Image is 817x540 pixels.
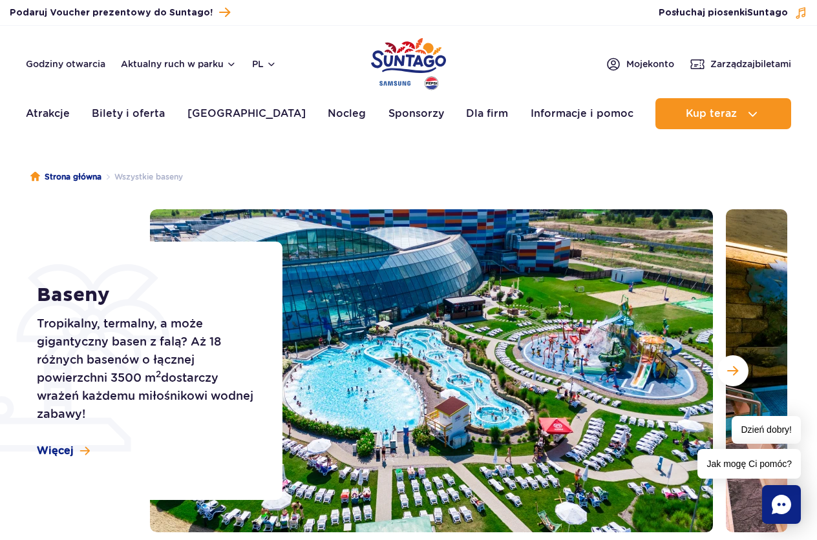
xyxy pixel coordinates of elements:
[659,6,788,19] span: Posłuchaj piosenki
[466,98,508,129] a: Dla firm
[156,369,161,379] sup: 2
[606,56,674,72] a: Mojekonto
[371,32,446,92] a: Park of Poland
[686,108,737,119] span: Kup teraz
[747,8,788,17] span: Suntago
[150,209,713,532] img: Zewnętrzna część Suntago z basenami i zjeżdżalniami, otoczona leżakami i zielenią
[92,98,165,129] a: Bilety i oferta
[10,4,230,21] a: Podaruj Voucher prezentowy do Suntago!
[531,98,633,129] a: Informacje i pomoc
[101,171,183,183] li: Wszystkie baseny
[10,6,213,19] span: Podaruj Voucher prezentowy do Suntago!
[697,449,801,479] span: Jak mogę Ci pomóc?
[121,59,237,69] button: Aktualny ruch w parku
[690,56,791,72] a: Zarządzajbiletami
[388,98,444,129] a: Sponsorzy
[626,57,674,70] span: Moje konto
[26,98,70,129] a: Atrakcje
[37,444,74,458] span: Więcej
[37,444,90,458] a: Więcej
[762,485,801,524] div: Chat
[37,284,253,307] h1: Baseny
[187,98,306,129] a: [GEOGRAPHIC_DATA]
[328,98,366,129] a: Nocleg
[732,416,801,444] span: Dzień dobry!
[655,98,791,129] button: Kup teraz
[252,57,277,70] button: pl
[717,355,748,386] button: Następny slajd
[30,171,101,183] a: Strona główna
[26,57,105,70] a: Godziny otwarcia
[659,6,807,19] button: Posłuchaj piosenkiSuntago
[37,315,253,423] p: Tropikalny, termalny, a może gigantyczny basen z falą? Aż 18 różnych basenów o łącznej powierzchn...
[710,57,791,70] span: Zarządzaj biletami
